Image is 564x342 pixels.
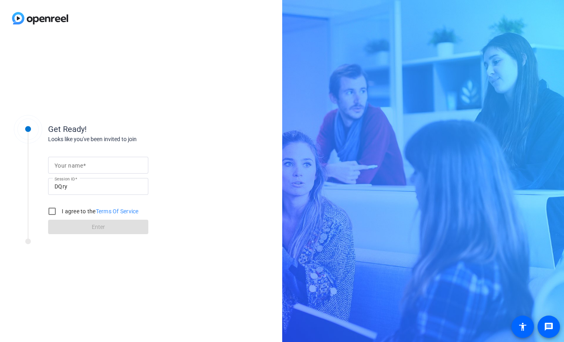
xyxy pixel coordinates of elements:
mat-icon: accessibility [518,322,528,332]
mat-label: Session ID [55,176,75,181]
a: Terms Of Service [96,208,139,215]
mat-icon: message [544,322,554,332]
mat-label: Your name [55,162,83,169]
label: I agree to the [60,207,139,215]
div: Get Ready! [48,123,208,135]
div: Looks like you've been invited to join [48,135,208,144]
